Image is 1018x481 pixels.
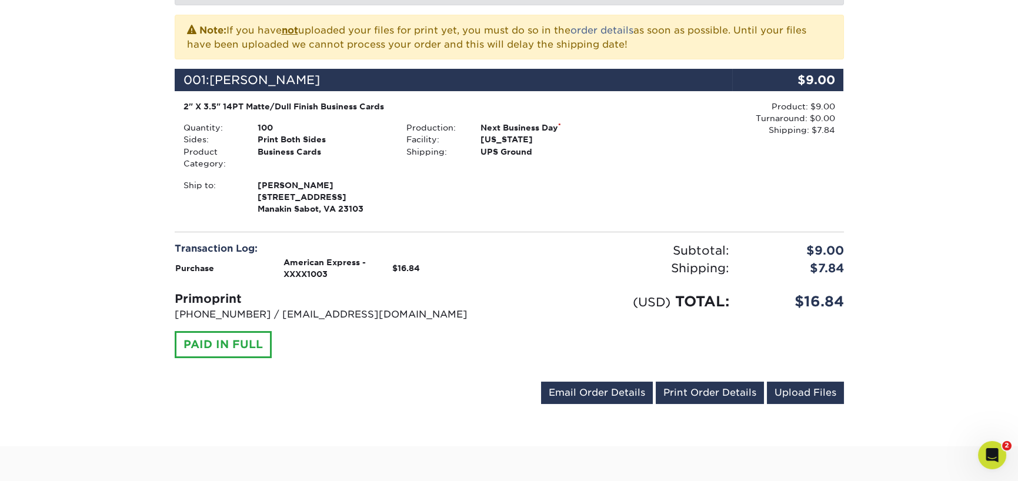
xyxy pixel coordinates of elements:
div: Shipping: [509,259,738,277]
span: [PERSON_NAME] [209,73,320,87]
div: $9.00 [738,242,853,259]
div: Product: $9.00 Turnaround: $0.00 Shipping: $7.84 [620,101,835,136]
strong: Note: [199,25,226,36]
div: 001: [175,69,732,91]
small: (USD) [633,295,670,309]
div: Quantity: [175,122,249,133]
div: Ship to: [175,179,249,215]
span: TOTAL: [675,293,729,310]
div: $9.00 [732,69,844,91]
a: Email Order Details [541,382,653,404]
div: $7.84 [738,259,853,277]
div: 100 [249,122,398,133]
div: Facility: [398,133,472,145]
span: [PERSON_NAME] [258,179,389,191]
div: $16.84 [738,291,853,312]
iframe: Intercom live chat [978,441,1006,469]
strong: $16.84 [392,263,420,273]
div: [US_STATE] [472,133,620,145]
div: Transaction Log: [175,242,500,256]
a: order details [570,25,633,36]
strong: American Express - XXXX1003 [283,258,366,279]
strong: Manakin Sabot, VA 23103 [258,179,389,214]
div: 2" X 3.5" 14PT Matte/Dull Finish Business Cards [183,101,612,112]
div: Subtotal: [509,242,738,259]
div: Product Category: [175,146,249,170]
a: Print Order Details [656,382,764,404]
div: Next Business Day [472,122,620,133]
div: Print Both Sides [249,133,398,145]
div: UPS Ground [472,146,620,158]
div: Primoprint [175,290,500,308]
b: not [282,25,298,36]
p: If you have uploaded your files for print yet, you must do so in the as soon as possible. Until y... [187,22,832,52]
div: PAID IN FULL [175,331,272,358]
p: [PHONE_NUMBER] / [EMAIL_ADDRESS][DOMAIN_NAME] [175,308,500,322]
strong: Purchase [175,263,214,273]
div: Sides: [175,133,249,145]
div: Business Cards [249,146,398,170]
a: Upload Files [767,382,844,404]
span: 2 [1002,441,1012,450]
div: Production: [398,122,472,133]
span: [STREET_ADDRESS] [258,191,389,203]
div: Shipping: [398,146,472,158]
